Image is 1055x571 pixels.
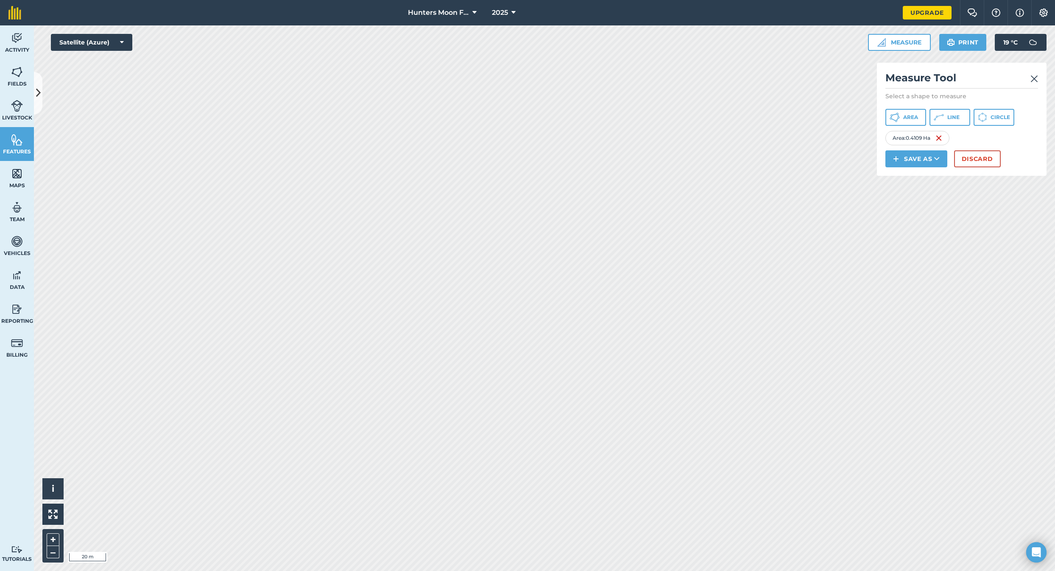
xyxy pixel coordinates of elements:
img: svg+xml;base64,PHN2ZyB4bWxucz0iaHR0cDovL3d3dy53My5vcmcvMjAwMC9zdmciIHdpZHRoPSIyMiIgaGVpZ2h0PSIzMC... [1030,74,1038,84]
img: svg+xml;base64,PD94bWwgdmVyc2lvbj0iMS4wIiBlbmNvZGluZz0idXRmLTgiPz4KPCEtLSBHZW5lcmF0b3I6IEFkb2JlIE... [11,32,23,44]
img: svg+xml;base64,PHN2ZyB4bWxucz0iaHR0cDovL3d3dy53My5vcmcvMjAwMC9zdmciIHdpZHRoPSIxNiIgaGVpZ2h0PSIyNC... [935,133,942,143]
img: svg+xml;base64,PHN2ZyB4bWxucz0iaHR0cDovL3d3dy53My5vcmcvMjAwMC9zdmciIHdpZHRoPSI1NiIgaGVpZ2h0PSI2MC... [11,66,23,78]
button: Save as [885,150,947,167]
button: Print [939,34,987,51]
img: svg+xml;base64,PD94bWwgdmVyc2lvbj0iMS4wIiBlbmNvZGluZz0idXRmLTgiPz4KPCEtLSBHZW5lcmF0b3I6IEFkb2JlIE... [1024,34,1041,51]
img: Four arrows, one pointing top left, one top right, one bottom right and the last bottom left [48,510,58,519]
img: svg+xml;base64,PD94bWwgdmVyc2lvbj0iMS4wIiBlbmNvZGluZz0idXRmLTgiPz4KPCEtLSBHZW5lcmF0b3I6IEFkb2JlIE... [11,201,23,214]
img: svg+xml;base64,PD94bWwgdmVyc2lvbj0iMS4wIiBlbmNvZGluZz0idXRmLTgiPz4KPCEtLSBHZW5lcmF0b3I6IEFkb2JlIE... [11,337,23,349]
button: Discard [954,150,1001,167]
img: Ruler icon [877,38,886,47]
button: Area [885,109,926,126]
img: svg+xml;base64,PD94bWwgdmVyc2lvbj0iMS4wIiBlbmNvZGluZz0idXRmLTgiPz4KPCEtLSBHZW5lcmF0b3I6IEFkb2JlIE... [11,303,23,316]
span: Circle [991,114,1010,121]
span: 19 ° C [1003,34,1018,51]
div: Open Intercom Messenger [1026,542,1047,563]
button: i [42,478,64,499]
img: A cog icon [1038,8,1049,17]
p: Select a shape to measure [885,92,1038,100]
img: svg+xml;base64,PD94bWwgdmVyc2lvbj0iMS4wIiBlbmNvZGluZz0idXRmLTgiPz4KPCEtLSBHZW5lcmF0b3I6IEFkb2JlIE... [11,546,23,554]
img: svg+xml;base64,PHN2ZyB4bWxucz0iaHR0cDovL3d3dy53My5vcmcvMjAwMC9zdmciIHdpZHRoPSI1NiIgaGVpZ2h0PSI2MC... [11,167,23,180]
h2: Measure Tool [885,71,1038,89]
img: svg+xml;base64,PD94bWwgdmVyc2lvbj0iMS4wIiBlbmNvZGluZz0idXRmLTgiPz4KPCEtLSBHZW5lcmF0b3I6IEFkb2JlIE... [11,100,23,112]
button: + [47,533,59,546]
img: Two speech bubbles overlapping with the left bubble in the forefront [967,8,977,17]
button: Measure [868,34,931,51]
button: Satellite (Azure) [51,34,132,51]
img: svg+xml;base64,PHN2ZyB4bWxucz0iaHR0cDovL3d3dy53My5vcmcvMjAwMC9zdmciIHdpZHRoPSI1NiIgaGVpZ2h0PSI2MC... [11,133,23,146]
img: A question mark icon [991,8,1001,17]
img: fieldmargin Logo [8,6,21,19]
span: Area [903,114,918,121]
span: Line [947,114,960,121]
img: svg+xml;base64,PHN2ZyB4bWxucz0iaHR0cDovL3d3dy53My5vcmcvMjAwMC9zdmciIHdpZHRoPSIxOSIgaGVpZ2h0PSIyNC... [947,37,955,47]
img: svg+xml;base64,PD94bWwgdmVyc2lvbj0iMS4wIiBlbmNvZGluZz0idXRmLTgiPz4KPCEtLSBHZW5lcmF0b3I6IEFkb2JlIE... [11,235,23,248]
button: – [47,546,59,558]
span: i [52,483,54,494]
span: 2025 [492,8,508,18]
a: Upgrade [903,6,952,19]
button: Line [929,109,970,126]
div: Area : 0.4109 Ha [885,131,949,145]
span: Hunters Moon Farm [408,8,469,18]
button: 19 °C [995,34,1047,51]
button: Circle [974,109,1014,126]
img: svg+xml;base64,PD94bWwgdmVyc2lvbj0iMS4wIiBlbmNvZGluZz0idXRmLTgiPz4KPCEtLSBHZW5lcmF0b3I6IEFkb2JlIE... [11,269,23,282]
img: svg+xml;base64,PHN2ZyB4bWxucz0iaHR0cDovL3d3dy53My5vcmcvMjAwMC9zdmciIHdpZHRoPSIxNyIgaGVpZ2h0PSIxNy... [1016,8,1024,18]
img: svg+xml;base64,PHN2ZyB4bWxucz0iaHR0cDovL3d3dy53My5vcmcvMjAwMC9zdmciIHdpZHRoPSIxNCIgaGVpZ2h0PSIyNC... [893,154,899,164]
